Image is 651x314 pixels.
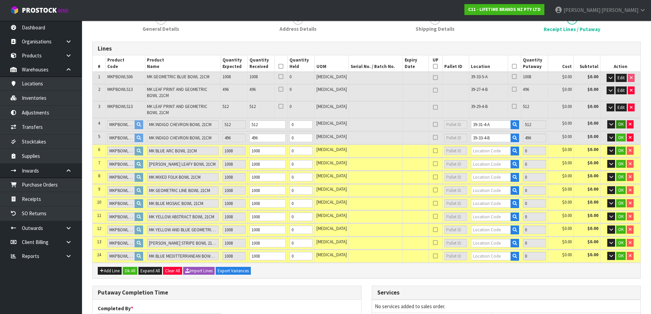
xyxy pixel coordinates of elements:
[587,134,598,139] strong: $0.00
[464,4,544,15] a: C11 - LIFETIME BRANDS NZ PTY LTD
[587,199,598,205] strong: $0.00
[147,239,219,247] input: Product Name
[618,253,624,259] span: OK
[349,55,403,72] th: Serial No. / Batch No.
[616,173,626,181] button: OK
[562,104,572,109] span: $0.00
[316,134,347,139] span: [MEDICAL_DATA]
[98,267,122,275] button: Add Line
[521,55,548,72] th: Quantity Putaway
[616,226,626,234] button: OK
[587,173,598,179] strong: $0.00
[444,134,467,142] input: Pallet ID
[587,74,598,80] strong: $0.00
[107,173,135,181] input: Product Code
[471,226,511,234] input: Location Code
[289,173,313,181] input: Held
[618,121,624,127] span: OK
[618,135,624,140] span: OK
[222,173,246,181] input: Expected
[562,226,572,231] span: $0.00
[222,186,246,195] input: Expected
[98,147,100,152] span: 6
[289,74,291,80] span: 0
[444,199,467,208] input: Pallet ID
[523,104,529,109] span: 512
[140,268,160,274] span: Expand All
[289,120,313,129] input: Held
[562,120,572,126] span: $0.00
[444,173,467,181] input: Pallet ID
[98,305,133,312] label: Completed By
[107,74,133,80] span: MKPBOWLS06
[147,120,219,129] input: Product Name
[601,7,638,13] span: [PERSON_NAME]
[523,74,531,80] span: 1008
[249,252,286,260] input: Received
[615,74,627,82] button: Edit
[471,86,488,92] span: 39-27-4-B
[403,55,429,72] th: Expiry Date
[98,104,100,109] span: 3
[587,252,598,258] strong: $0.00
[249,160,286,168] input: Received
[107,186,135,195] input: Product Code
[249,213,286,221] input: Received
[587,160,598,166] strong: $0.00
[289,86,291,92] span: 0
[523,173,546,181] input: Putaway
[562,147,572,152] span: $0.00
[562,173,572,179] span: $0.00
[107,160,135,168] input: Product Code
[615,104,627,112] button: Edit
[316,239,347,245] span: [MEDICAL_DATA]
[249,147,286,155] input: Received
[471,74,488,80] span: 39-33-5-A
[316,74,347,80] span: [MEDICAL_DATA]
[249,86,256,92] span: 496
[574,55,600,72] th: Subtotal
[562,74,572,80] span: $0.00
[97,213,101,218] span: 11
[616,134,626,142] button: OK
[616,199,626,207] button: OK
[107,239,135,247] input: Product Code
[587,120,598,126] strong: $0.00
[249,104,256,109] span: 512
[163,267,182,275] button: Clear All
[471,134,511,142] input: Location Code
[616,147,626,155] button: OK
[471,213,511,221] input: Location Code
[58,8,69,14] small: WMS
[289,104,291,109] span: 0
[147,213,219,221] input: Product Name
[444,186,467,195] input: Pallet ID
[10,6,19,14] img: cube-alt.png
[523,160,546,168] input: Putaway
[616,120,626,128] button: OK
[249,186,286,195] input: Received
[289,186,313,195] input: Held
[616,239,626,247] button: OK
[618,148,624,153] span: OK
[147,104,207,115] span: MK LEAF PRINT AND GEOMETRIC BOWL 21CM
[468,6,541,12] strong: C11 - LIFETIME BRANDS NZ PTY LTD
[289,226,313,234] input: Held
[147,134,219,142] input: Product Name
[98,120,100,126] span: 4
[316,186,347,192] span: [MEDICAL_DATA]
[222,74,231,80] span: 1008
[249,120,286,129] input: Received
[289,213,313,221] input: Held
[147,252,219,260] input: Product Name
[249,173,286,181] input: Received
[97,239,101,245] span: 13
[107,213,135,221] input: Product Code
[98,45,635,52] h3: Lines
[562,86,572,92] span: $0.00
[316,160,347,166] span: [MEDICAL_DATA]
[587,147,598,152] strong: $0.00
[562,186,572,192] span: $0.00
[416,25,455,32] span: Shipping Details
[289,199,313,208] input: Held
